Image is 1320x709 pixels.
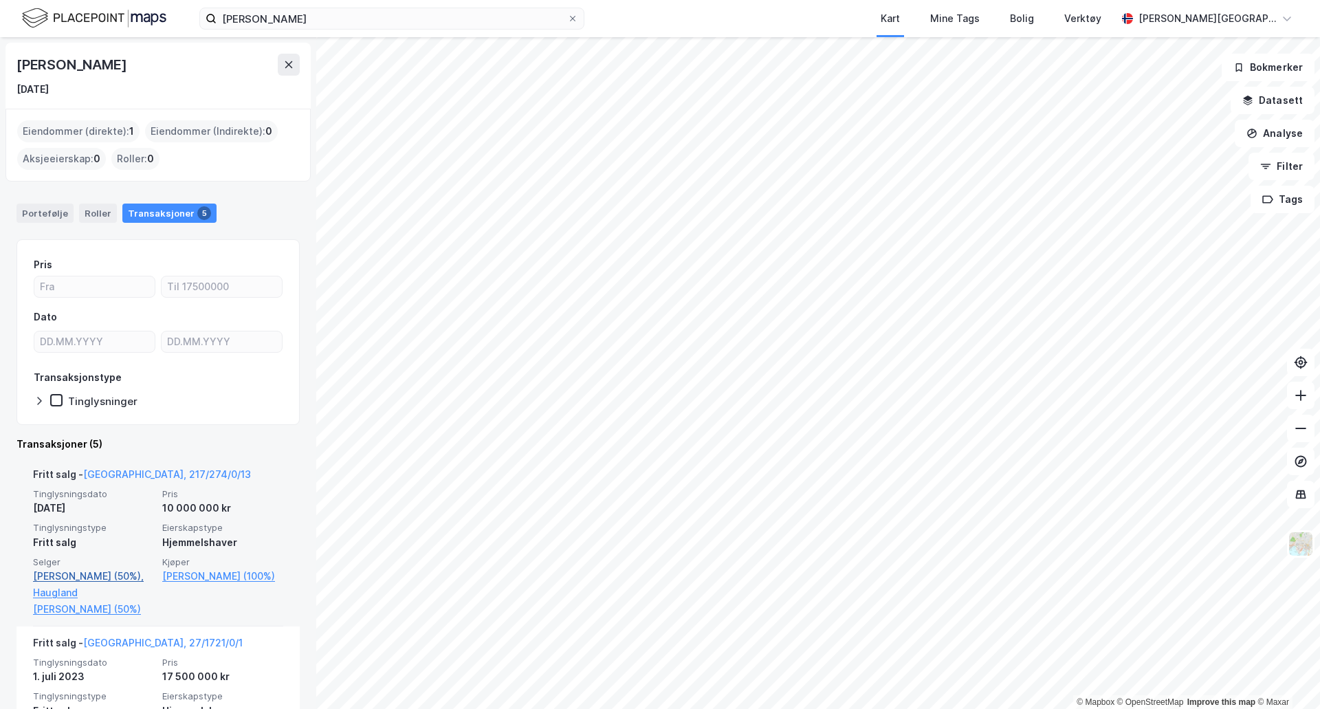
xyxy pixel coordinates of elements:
div: Roller : [111,148,159,170]
div: Kontrollprogram for chat [1251,643,1320,709]
div: Hjemmelshaver [162,534,283,551]
span: Pris [162,488,283,500]
div: Roller [79,204,117,223]
a: OpenStreetMap [1117,697,1184,707]
input: DD.MM.YYYY [34,331,155,352]
div: Eiendommer (direkte) : [17,120,140,142]
button: Filter [1248,153,1314,180]
div: Fritt salg - [33,635,243,657]
div: Fritt salg [33,534,154,551]
div: 5 [197,206,211,220]
img: logo.f888ab2527a4732fd821a326f86c7f29.svg [22,6,166,30]
span: Selger [33,556,154,568]
span: 0 [93,151,100,167]
span: 0 [147,151,154,167]
button: Tags [1251,186,1314,213]
span: Eierskapstype [162,690,283,702]
div: Dato [34,309,57,325]
input: Til 17500000 [162,276,282,297]
div: Bolig [1010,10,1034,27]
iframe: Chat Widget [1251,643,1320,709]
span: Tinglysningsdato [33,657,154,668]
a: [PERSON_NAME] (100%) [162,568,283,585]
div: [PERSON_NAME][GEOGRAPHIC_DATA] [1138,10,1276,27]
div: Verktøy [1064,10,1101,27]
span: 0 [265,123,272,140]
div: 1. juli 2023 [33,668,154,685]
div: 10 000 000 kr [162,500,283,516]
button: Bokmerker [1222,54,1314,81]
div: [PERSON_NAME] [16,54,129,76]
img: Z [1288,531,1314,557]
span: Tinglysningstype [33,690,154,702]
div: Transaksjoner (5) [16,436,300,452]
div: Mine Tags [930,10,980,27]
div: Kart [881,10,900,27]
div: 17 500 000 kr [162,668,283,685]
a: Mapbox [1077,697,1114,707]
span: Eierskapstype [162,522,283,534]
div: Transaksjonstype [34,369,122,386]
div: Pris [34,257,52,273]
input: Fra [34,276,155,297]
span: Tinglysningstype [33,522,154,534]
div: [DATE] [16,81,49,98]
div: Fritt salg - [33,466,251,488]
a: Haugland [PERSON_NAME] (50%) [33,585,154,618]
div: Tinglysninger [68,395,137,408]
input: Søk på adresse, matrikkel, gårdeiere, leietakere eller personer [217,8,567,29]
button: Datasett [1231,87,1314,114]
button: Analyse [1235,120,1314,147]
a: [GEOGRAPHIC_DATA], 217/274/0/13 [83,468,251,480]
span: Kjøper [162,556,283,568]
a: [GEOGRAPHIC_DATA], 27/1721/0/1 [83,637,243,648]
a: Improve this map [1187,697,1255,707]
span: 1 [129,123,134,140]
span: Pris [162,657,283,668]
div: Transaksjoner [122,204,217,223]
a: [PERSON_NAME] (50%), [33,568,154,585]
span: Tinglysningsdato [33,488,154,500]
div: Eiendommer (Indirekte) : [145,120,278,142]
input: DD.MM.YYYY [162,331,282,352]
div: [DATE] [33,500,154,516]
div: Aksjeeierskap : [17,148,106,170]
div: Portefølje [16,204,74,223]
